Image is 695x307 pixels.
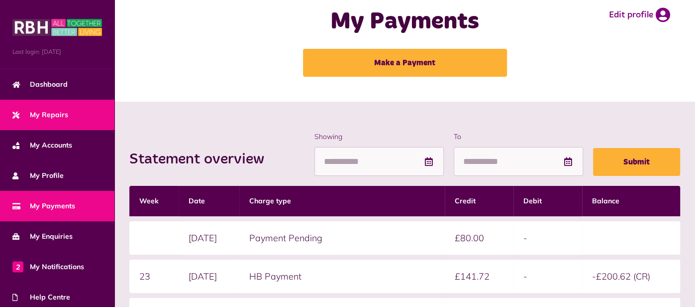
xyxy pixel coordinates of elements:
th: Date [179,186,239,216]
h2: Statement overview [129,151,274,168]
th: Charge type [239,186,445,216]
td: HB Payment [239,260,445,293]
span: My Enquiries [12,231,73,242]
label: To [454,132,583,142]
td: £141.72 [445,260,513,293]
button: Submit [593,148,680,176]
td: -£200.62 (CR) [582,260,680,293]
span: My Accounts [12,140,72,151]
span: My Profile [12,170,64,181]
label: Showing [314,132,444,142]
h1: My Payments [270,7,540,36]
a: Edit profile [609,7,670,22]
span: 2 [12,261,23,272]
span: My Payments [12,201,75,211]
td: [DATE] [179,221,239,255]
th: Debit [513,186,582,216]
span: Last login: [DATE] [12,47,102,56]
span: My Notifications [12,262,84,272]
td: Payment Pending [239,221,445,255]
td: 23 [129,260,179,293]
td: - [513,260,582,293]
th: Credit [445,186,513,216]
a: Make a Payment [303,49,507,77]
td: - [513,221,582,255]
th: Week [129,186,179,216]
td: [DATE] [179,260,239,293]
span: My Repairs [12,110,68,120]
span: Dashboard [12,79,68,90]
td: £80.00 [445,221,513,255]
img: MyRBH [12,17,102,37]
th: Balance [582,186,680,216]
span: Help Centre [12,292,70,303]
